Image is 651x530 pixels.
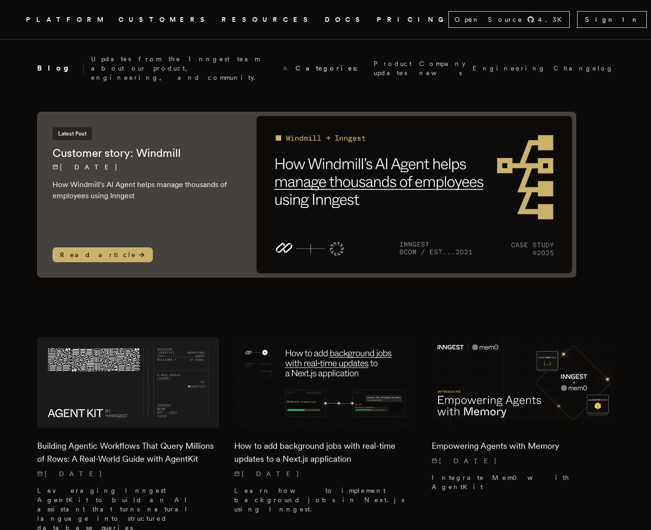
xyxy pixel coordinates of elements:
[538,15,567,24] span: 4.3 K
[432,456,614,465] p: [DATE]
[432,473,614,491] p: Integrate Mem0 with AgentKit
[37,112,576,278] a: Latest PostCustomer story: Windmill[DATE] How Windmill's AI Agent helps manage thousands of emplo...
[234,337,416,521] a: Featured image for How to add background jobs with real-time updates to a Next.js application blo...
[234,486,416,514] p: Learn how to implement background jobs in Next.js using Inngest.
[53,127,92,140] span: Latest Post
[454,15,523,24] span: Open Source
[234,337,416,428] img: Featured image for How to add background jobs with real-time updates to a Next.js application blo...
[577,11,647,28] a: Sign In
[222,14,314,26] button: RESOURCES
[53,162,238,172] p: [DATE]
[374,59,412,78] a: Product updates
[377,14,448,26] a: PRICING
[432,337,614,428] img: Featured image for Empowering Agents with Memory blog post
[53,247,153,262] span: Read article
[432,337,614,498] a: Featured image for Empowering Agents with Memory blog postEmpowering Agents with Memory[DATE] Int...
[26,14,107,26] button: PLATFORM
[118,14,210,26] a: CUSTOMERS
[432,440,614,452] h2: Empowering Agents with Memory
[37,440,219,465] h2: Building Agentic Workflows That Query Millions of Rows: A Real-World Guide with AgentKit
[553,64,614,73] a: Changelog
[53,179,238,201] p: How Windmill's AI Agent helps manage thousands of employees using Inngest
[296,64,366,73] span: Categories:
[91,54,275,82] p: Updates from the Inngest team about our product, engineering, and community.
[419,59,465,78] a: Company news
[234,440,416,465] h2: How to add background jobs with real-time updates to a Next.js application
[473,64,546,73] a: Engineering
[256,116,572,273] img: Featured image for Customer story: Windmill blog post
[53,146,238,161] h2: Customer story: Windmill
[37,469,219,478] p: [DATE]
[37,337,219,428] img: Featured image for Building Agentic Workflows That Query Millions of Rows: A Real-World Guide wit...
[325,14,366,26] a: DOCS
[37,63,84,74] h2: Blog
[234,469,416,478] p: [DATE]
